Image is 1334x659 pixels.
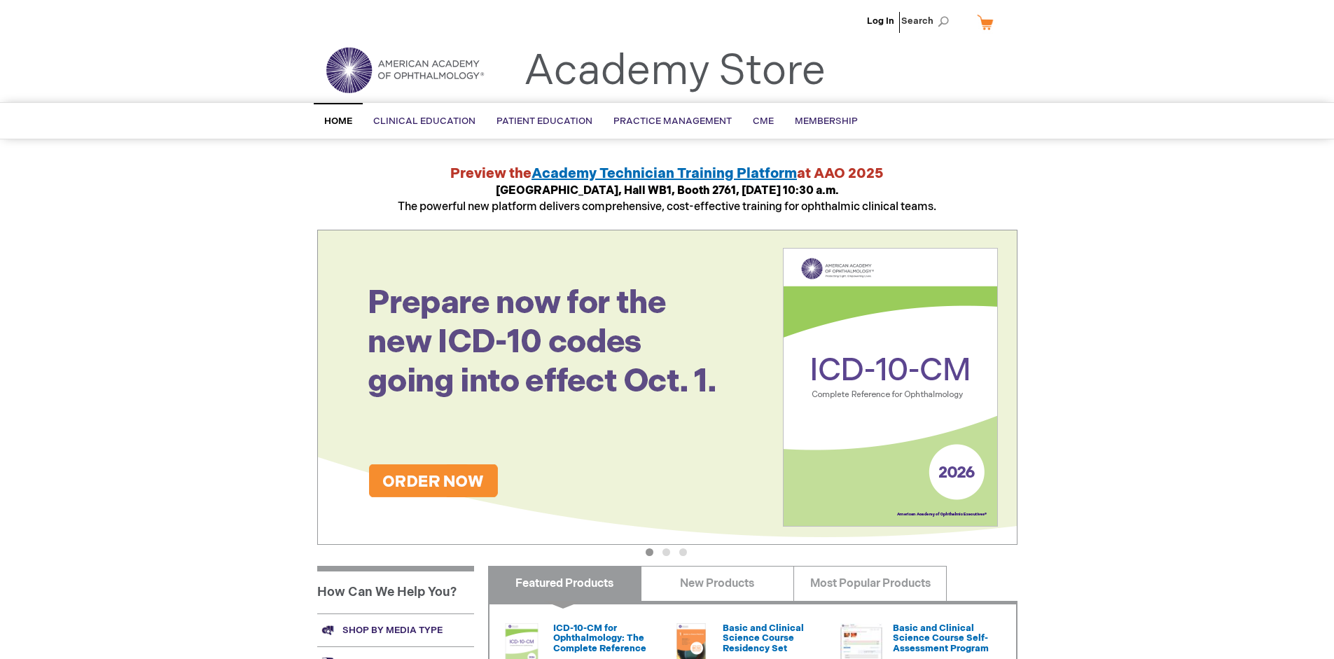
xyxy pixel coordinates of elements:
[496,116,592,127] span: Patient Education
[901,7,954,35] span: Search
[373,116,475,127] span: Clinical Education
[531,165,797,182] a: Academy Technician Training Platform
[793,566,947,601] a: Most Popular Products
[524,46,826,97] a: Academy Store
[317,566,474,613] h1: How Can We Help You?
[646,548,653,556] button: 1 of 3
[679,548,687,556] button: 3 of 3
[613,116,732,127] span: Practice Management
[317,613,474,646] a: Shop by media type
[723,623,804,654] a: Basic and Clinical Science Course Residency Set
[641,566,794,601] a: New Products
[324,116,352,127] span: Home
[496,184,839,197] strong: [GEOGRAPHIC_DATA], Hall WB1, Booth 2761, [DATE] 10:30 a.m.
[867,15,894,27] a: Log In
[553,623,646,654] a: ICD-10-CM for Ophthalmology: The Complete Reference
[662,548,670,556] button: 2 of 3
[488,566,641,601] a: Featured Products
[893,623,989,654] a: Basic and Clinical Science Course Self-Assessment Program
[753,116,774,127] span: CME
[398,184,936,214] span: The powerful new platform delivers comprehensive, cost-effective training for ophthalmic clinical...
[450,165,884,182] strong: Preview the at AAO 2025
[795,116,858,127] span: Membership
